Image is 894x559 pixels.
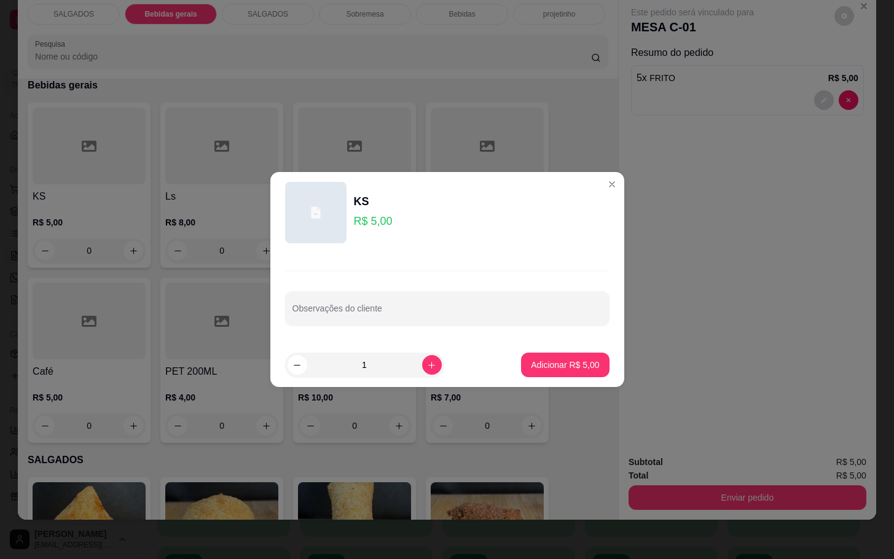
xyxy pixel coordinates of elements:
button: increase-product-quantity [422,355,442,375]
button: Adicionar R$ 5,00 [521,353,609,377]
input: Observações do cliente [292,307,602,319]
button: Close [602,174,622,194]
p: R$ 5,00 [354,213,393,230]
p: Adicionar R$ 5,00 [531,359,599,371]
div: KS [354,193,393,210]
button: decrease-product-quantity [288,355,307,375]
